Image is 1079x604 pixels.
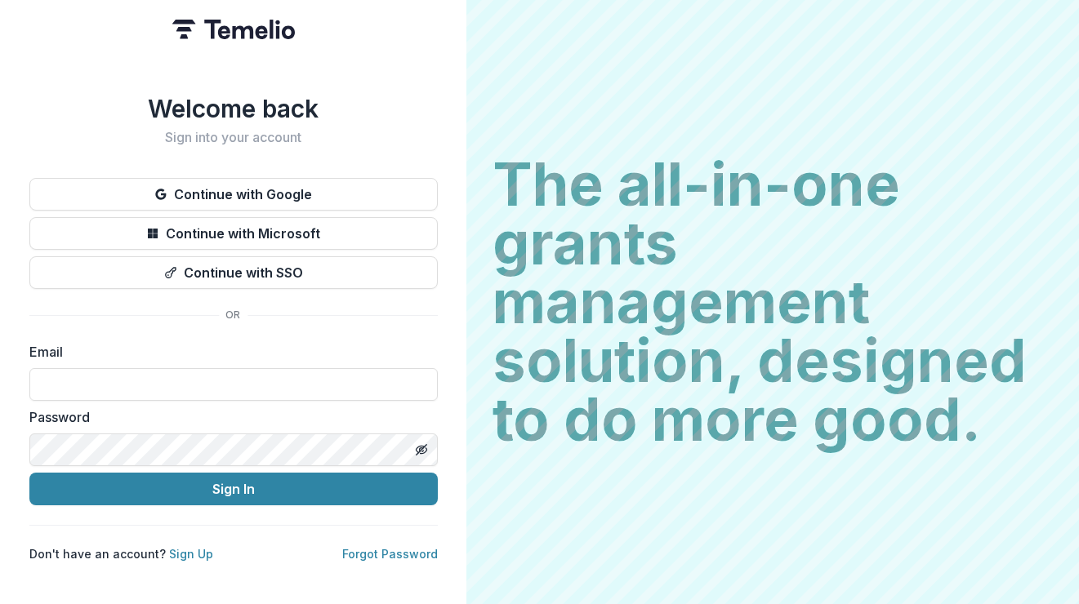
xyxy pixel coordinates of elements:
[29,217,438,250] button: Continue with Microsoft
[29,342,428,362] label: Email
[29,94,438,123] h1: Welcome back
[29,473,438,505] button: Sign In
[408,437,435,463] button: Toggle password visibility
[29,407,428,427] label: Password
[169,547,213,561] a: Sign Up
[29,178,438,211] button: Continue with Google
[172,20,295,39] img: Temelio
[29,256,438,289] button: Continue with SSO
[342,547,438,561] a: Forgot Password
[29,130,438,145] h2: Sign into your account
[29,545,213,562] p: Don't have an account?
